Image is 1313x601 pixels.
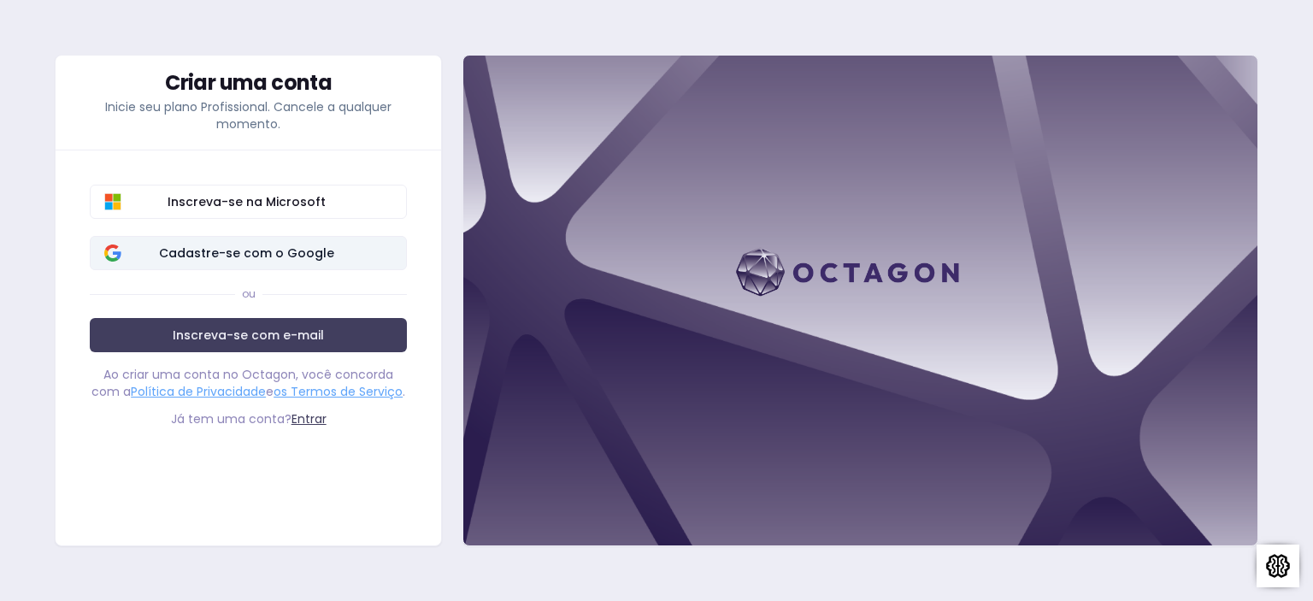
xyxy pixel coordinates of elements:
[131,383,266,400] a: Política de Privacidade
[90,185,407,219] button: Inscreva-se na Microsoft
[173,327,324,344] font: Inscreva-se com e-mail
[168,193,326,210] font: Inscreva-se na Microsoft
[90,318,407,352] a: Inscreva-se com e-mail
[266,383,274,400] font: e
[105,98,392,133] font: Inicie seu plano Profissional. Cancele a qualquer momento.
[159,245,334,262] font: Cadastre-se com o Google
[165,68,332,97] font: Criar uma conta
[91,366,393,400] font: Ao criar uma conta no Octagon, você concorda com a
[90,236,407,270] button: Cadastre-se com o Google
[274,383,403,400] a: os Termos de Serviço
[242,286,256,301] font: ou
[171,410,291,427] font: Já tem uma conta?
[403,383,405,400] font: .
[291,410,327,427] a: Entrar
